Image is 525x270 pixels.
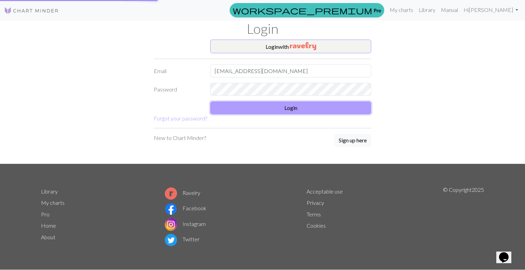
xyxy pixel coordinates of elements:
[41,188,58,195] a: Library
[41,199,65,206] a: My charts
[41,211,50,217] a: Pro
[154,115,207,122] a: Forgot your password?
[41,234,55,240] a: About
[438,3,461,17] a: Manual
[334,134,371,147] button: Sign up here
[416,3,438,17] a: Library
[165,236,200,242] a: Twitter
[387,3,416,17] a: My charts
[165,203,177,215] img: Facebook logo
[307,222,326,229] a: Cookies
[165,218,177,231] img: Instagram logo
[290,42,316,50] img: Ravelry
[165,187,177,200] img: Ravelry logo
[230,3,384,17] a: Pro
[210,101,371,114] button: Login
[233,5,372,15] span: workspace_premium
[150,65,206,77] label: Email
[154,134,206,142] p: New to Chart Minder?
[37,20,488,37] h1: Login
[461,3,521,17] a: Hi[PERSON_NAME]
[165,234,177,246] img: Twitter logo
[334,134,371,147] a: Sign up here
[150,83,206,96] label: Password
[307,211,321,217] a: Terms
[307,199,324,206] a: Privacy
[165,189,200,196] a: Ravelry
[165,205,206,211] a: Facebook
[307,188,343,195] a: Acceptable use
[443,186,484,248] p: © Copyright 2025
[210,40,371,53] button: Loginwith
[165,221,206,227] a: Instagram
[4,6,59,15] img: Logo
[41,222,56,229] a: Home
[496,243,518,263] iframe: chat widget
